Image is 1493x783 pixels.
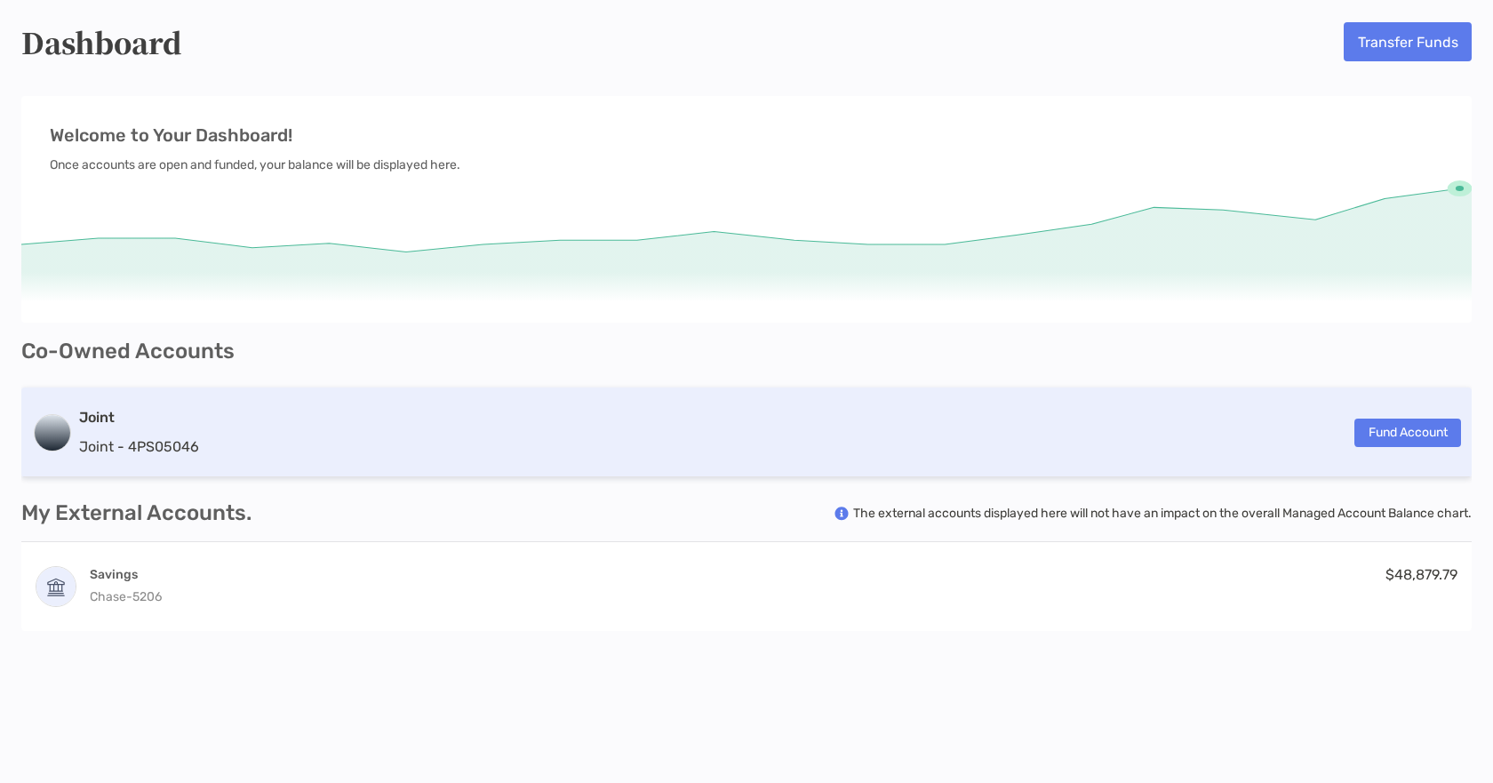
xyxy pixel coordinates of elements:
[79,435,199,458] p: Joint - 4PS05046
[132,589,162,604] span: 5206
[1344,22,1472,61] button: Transfer Funds
[1385,566,1457,583] span: $48,879.79
[50,154,1443,176] p: Once accounts are open and funded, your balance will be displayed here.
[834,507,849,521] img: info
[21,502,251,524] p: My External Accounts.
[21,21,182,62] h5: Dashboard
[79,407,199,428] h3: Joint
[90,589,132,604] span: Chase -
[90,566,162,583] h4: Savings
[35,415,70,451] img: logo account
[50,124,1443,147] p: Welcome to Your Dashboard!
[853,505,1472,522] p: The external accounts displayed here will not have an impact on the overall Managed Account Balan...
[36,567,76,606] img: CHASE SAVINGS
[1354,419,1461,447] button: Fund Account
[21,340,1472,363] p: Co-Owned Accounts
